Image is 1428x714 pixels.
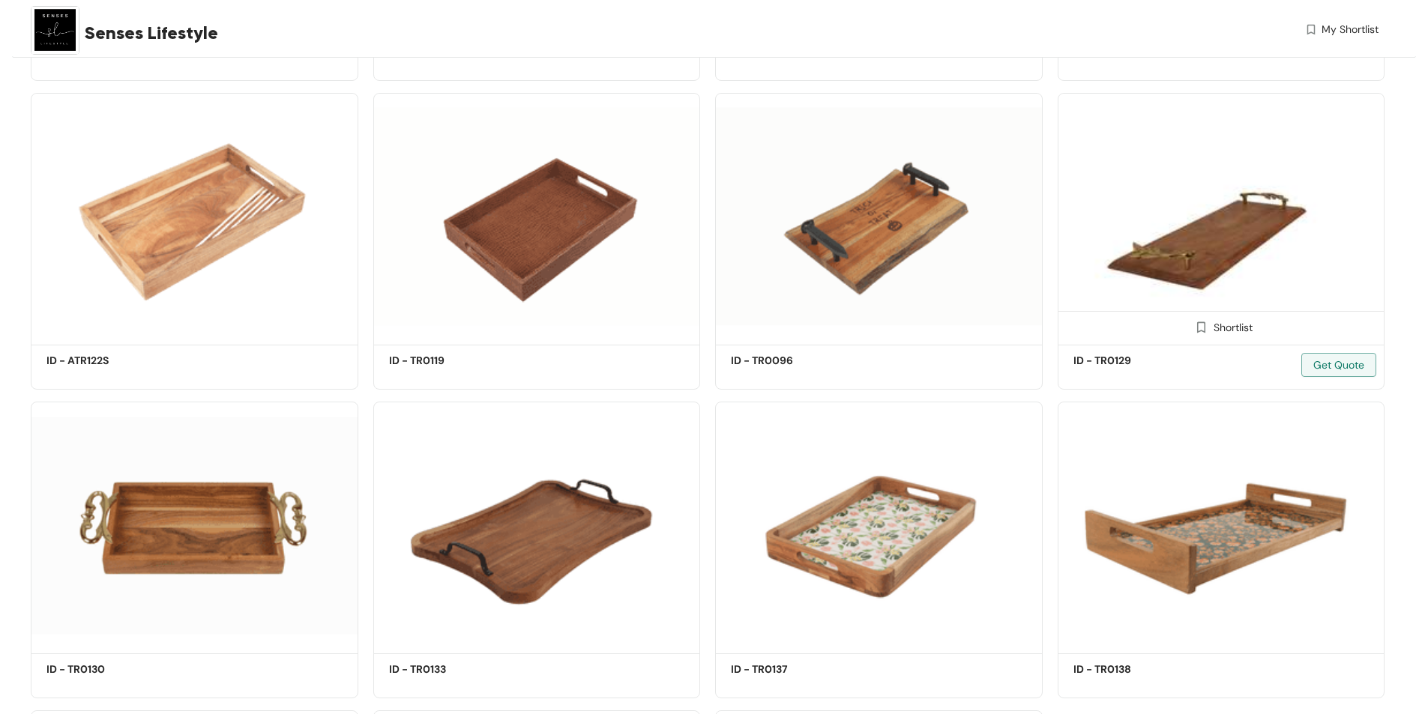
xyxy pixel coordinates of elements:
div: Shortlist [1190,319,1253,333]
img: Buyer Portal [31,6,79,55]
img: 32dfea7c-d291-4372-97f7-6165b7586be2 [373,402,701,649]
img: Shortlist [1194,320,1208,334]
h5: ID - TR0129 [1073,353,1201,369]
img: wishlist [1304,22,1318,37]
span: Get Quote [1313,357,1364,373]
h5: ID - TR0133 [389,662,516,677]
img: 3b2dcc80-518f-4795-b4c6-9d8f0ffa0e31 [715,402,1043,649]
img: 2deff336-b331-4c7e-a6b2-b4f7388d32d9 [373,93,701,340]
span: My Shortlist [1322,22,1379,37]
h5: ID - TR0137 [731,662,858,677]
h5: ID - TR0130 [46,662,174,677]
h5: ID - TR0096 [731,353,858,369]
h5: ID - ATR122S [46,353,174,369]
img: 2e416997-134f-4569-9df5-763337307adb [31,402,358,649]
button: Get Quote [1301,353,1376,377]
img: a62cdca2-967b-4967-b0b4-cb0f48b283a3 [1058,402,1385,649]
img: 1535c512-05b0-476a-bc1c-af2a9bf10ee5 [715,93,1043,340]
span: Senses Lifestyle [85,19,218,46]
img: 99a5b1d2-4a06-4188-94f5-ddd5b1969e44 [1058,93,1385,340]
img: ca29773e-55b4-4f49-937b-31666580dabf [31,93,358,340]
h5: ID - TR0138 [1073,662,1201,677]
h5: ID - TR0119 [389,353,516,369]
